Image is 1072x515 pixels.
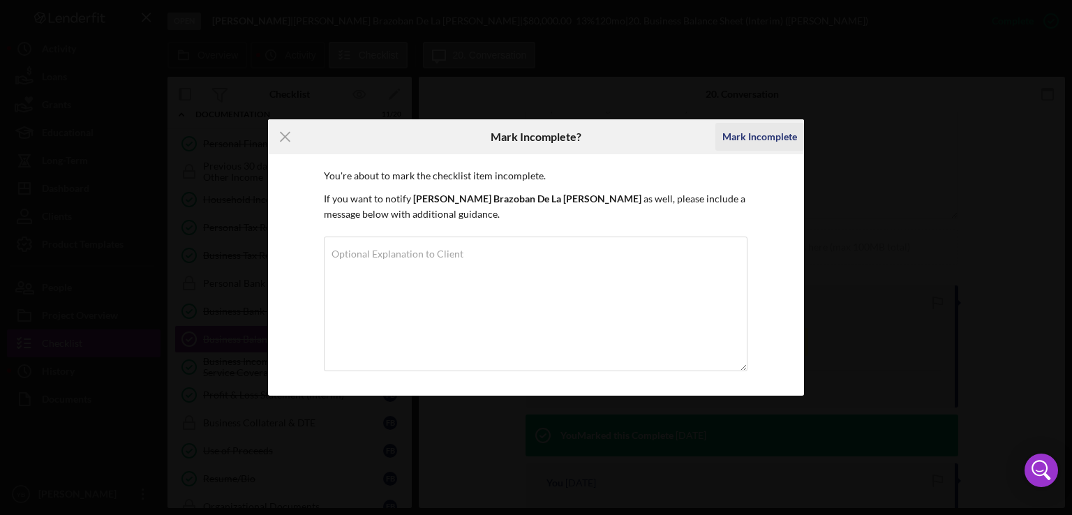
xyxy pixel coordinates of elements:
[491,130,581,143] h6: Mark Incomplete?
[332,248,463,260] label: Optional Explanation to Client
[413,193,641,204] b: [PERSON_NAME] Brazoban De La [PERSON_NAME]
[715,123,804,151] button: Mark Incomplete
[1025,454,1058,487] div: Open Intercom Messenger
[324,168,748,184] p: You're about to mark the checklist item incomplete.
[324,191,748,223] p: If you want to notify as well, please include a message below with additional guidance.
[722,123,797,151] div: Mark Incomplete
